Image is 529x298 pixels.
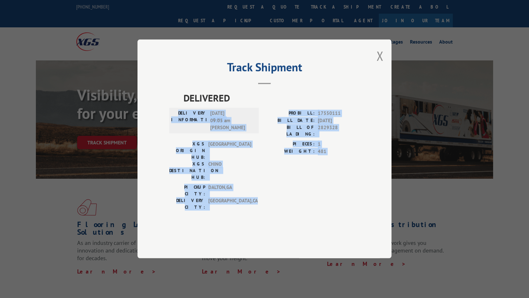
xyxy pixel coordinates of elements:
[318,124,360,138] span: 2829328
[169,184,205,198] label: PICKUP CITY:
[169,63,360,75] h2: Track Shipment
[169,141,205,161] label: XGS ORIGIN HUB:
[318,148,360,155] span: 481
[318,141,360,148] span: 1
[169,161,205,181] label: XGS DESTINATION HUB:
[184,91,360,105] span: DELIVERED
[208,161,251,181] span: CHINO
[208,141,251,161] span: [GEOGRAPHIC_DATA]
[318,117,360,124] span: [DATE]
[171,110,207,132] label: DELIVERY INFORMATION:
[264,110,315,117] label: PROBILL:
[318,110,360,117] span: 17550111
[210,110,253,132] span: [DATE] 09:05 am [PERSON_NAME]
[264,148,315,155] label: WEIGHT:
[264,124,315,138] label: BILL OF LADING:
[208,184,251,198] span: DALTON , GA
[377,47,384,64] button: Close modal
[169,198,205,211] label: DELIVERY CITY:
[264,117,315,124] label: BILL DATE:
[264,141,315,148] label: PIECES:
[208,198,251,211] span: [GEOGRAPHIC_DATA] , CA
